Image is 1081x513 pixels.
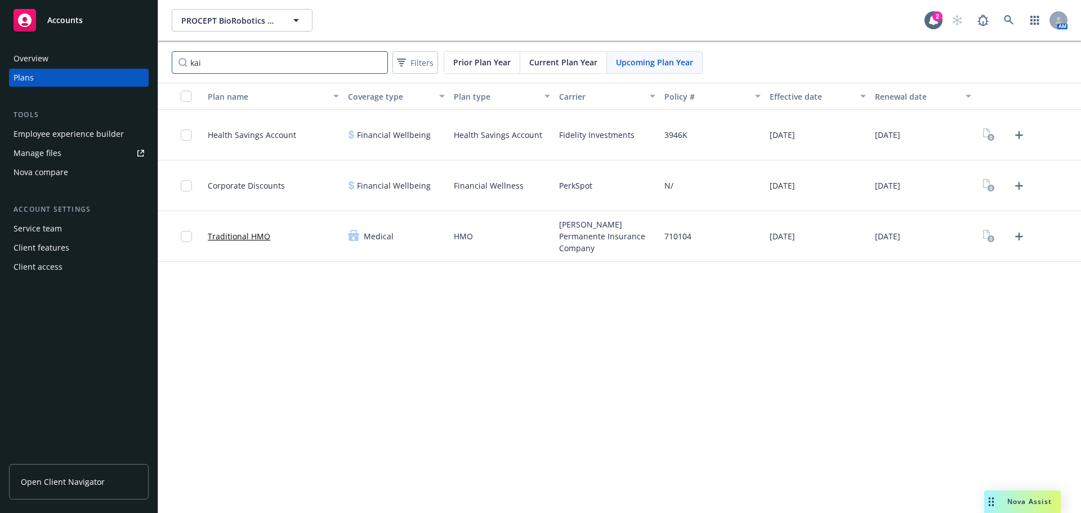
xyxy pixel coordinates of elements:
[870,83,976,110] button: Renewal date
[559,91,643,102] div: Carrier
[392,51,438,74] button: Filters
[984,490,998,513] div: Drag to move
[21,476,105,488] span: Open Client Navigator
[980,227,998,246] a: View Plan Documents
[1010,177,1028,195] a: Upload Plan Documents
[559,129,635,141] span: Fidelity Investments
[9,109,149,121] div: Tools
[343,83,449,110] button: Coverage type
[208,180,285,191] span: Corporate Discounts
[364,230,394,242] span: Medical
[765,83,870,110] button: Effective date
[181,130,192,141] input: Toggle Row Selected
[555,83,660,110] button: Carrier
[664,129,687,141] span: 3946K
[181,91,192,102] input: Select all
[875,129,900,141] span: [DATE]
[172,51,388,74] input: Search by name
[770,129,795,141] span: [DATE]
[616,56,693,68] span: Upcoming Plan Year
[984,490,1061,513] button: Nova Assist
[875,230,900,242] span: [DATE]
[529,56,597,68] span: Current Plan Year
[559,218,655,254] span: [PERSON_NAME] Permanente Insurance Company
[946,9,968,32] a: Start snowing
[395,55,436,71] span: Filters
[181,180,192,191] input: Toggle Row Selected
[14,220,62,238] div: Service team
[208,129,296,141] span: Health Savings Account
[980,126,998,144] a: View Plan Documents
[14,163,68,181] div: Nova compare
[181,15,279,26] span: PROCEPT BioRobotics Corporation
[1007,497,1052,506] span: Nova Assist
[14,239,69,257] div: Client features
[410,57,434,69] span: Filters
[454,91,538,102] div: Plan type
[9,69,149,87] a: Plans
[14,144,61,162] div: Manage files
[454,180,524,191] span: Financial Wellness
[770,91,854,102] div: Effective date
[875,180,900,191] span: [DATE]
[932,11,942,21] div: 2
[770,180,795,191] span: [DATE]
[14,258,62,276] div: Client access
[559,180,592,191] span: PerkSpot
[1010,126,1028,144] a: Upload Plan Documents
[14,69,34,87] div: Plans
[172,9,312,32] button: PROCEPT BioRobotics Corporation
[9,258,149,276] a: Client access
[449,83,555,110] button: Plan type
[208,230,270,242] a: Traditional HMO
[9,144,149,162] a: Manage files
[664,180,673,191] span: N/
[664,230,691,242] span: 710104
[357,129,431,141] span: Financial Wellbeing
[181,231,192,242] input: Toggle Row Selected
[208,91,327,102] div: Plan name
[453,56,511,68] span: Prior Plan Year
[14,125,124,143] div: Employee experience builder
[357,180,431,191] span: Financial Wellbeing
[9,5,149,36] a: Accounts
[980,177,998,195] a: View Plan Documents
[972,9,994,32] a: Report a Bug
[1010,227,1028,246] a: Upload Plan Documents
[9,239,149,257] a: Client features
[998,9,1020,32] a: Search
[9,204,149,215] div: Account settings
[47,16,83,25] span: Accounts
[348,91,432,102] div: Coverage type
[660,83,765,110] button: Policy #
[454,129,542,141] span: Health Savings Account
[1024,9,1046,32] a: Switch app
[14,50,48,68] div: Overview
[9,163,149,181] a: Nova compare
[9,220,149,238] a: Service team
[9,50,149,68] a: Overview
[770,230,795,242] span: [DATE]
[664,91,748,102] div: Policy #
[454,230,473,242] span: HMO
[9,125,149,143] a: Employee experience builder
[203,83,343,110] button: Plan name
[875,91,959,102] div: Renewal date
